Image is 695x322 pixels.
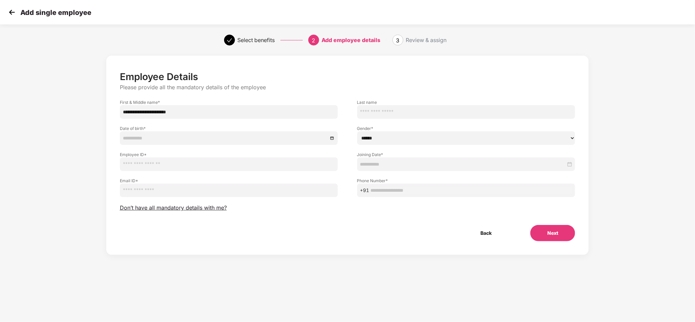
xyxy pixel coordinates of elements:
[120,71,575,82] p: Employee Details
[120,152,338,157] label: Employee ID
[463,225,509,241] button: Back
[120,84,575,91] p: Please provide all the mandatory details of the employee
[120,99,338,105] label: First & Middle name
[357,126,575,131] label: Gender
[7,7,17,17] img: svg+xml;base64,PHN2ZyB4bWxucz0iaHR0cDovL3d3dy53My5vcmcvMjAwMC9zdmciIHdpZHRoPSIzMCIgaGVpZ2h0PSIzMC...
[357,178,575,184] label: Phone Number
[120,178,338,184] label: Email ID
[20,8,91,17] p: Add single employee
[238,35,275,45] div: Select benefits
[227,38,232,43] span: check
[312,37,315,44] span: 2
[120,204,227,211] span: Don’t have all mandatory details with me?
[357,99,575,105] label: Last name
[360,187,369,194] span: +91
[322,35,381,45] div: Add employee details
[530,225,575,241] button: Next
[120,126,338,131] label: Date of birth
[396,37,400,44] span: 3
[406,35,447,45] div: Review & assign
[357,152,575,157] label: Joining Date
